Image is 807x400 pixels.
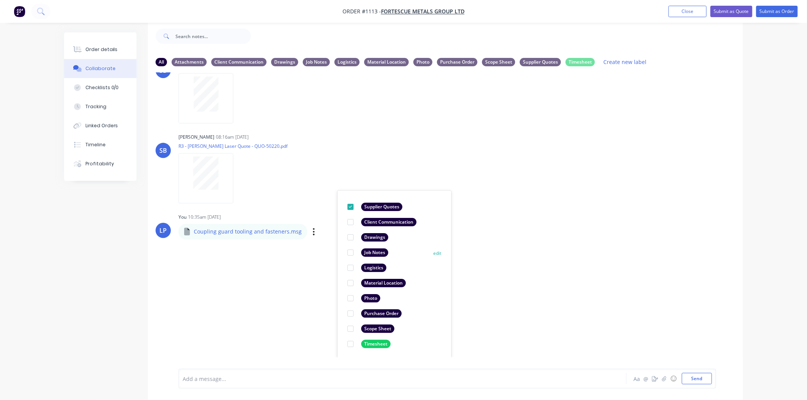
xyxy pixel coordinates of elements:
[566,58,595,66] div: Timesheet
[211,58,267,66] div: Client Communication
[172,58,207,66] div: Attachments
[682,373,712,384] button: Send
[520,58,561,66] div: Supplier Quotes
[178,214,186,221] div: You
[342,8,381,15] span: Order #1113 -
[85,65,116,72] div: Collaborate
[188,214,221,221] div: 10:35am [DATE]
[361,294,380,302] div: Photo
[159,146,167,155] div: SB
[756,6,798,17] button: Submit as Order
[413,58,432,66] div: Photo
[64,59,137,78] button: Collaborate
[437,58,477,66] div: Purchase Order
[361,279,406,287] div: Material Location
[361,233,388,242] div: Drawings
[381,8,465,15] a: FORTESCUE METALS GROUP LTD
[64,135,137,154] button: Timeline
[641,374,651,383] button: @
[64,40,137,59] button: Order details
[85,84,119,91] div: Checklists 0/0
[711,6,752,17] button: Submit as Quote
[64,116,137,135] button: Linked Orders
[64,78,137,97] button: Checklists 0/0
[361,325,394,333] div: Scope Sheet
[632,374,641,383] button: Aa
[85,141,106,148] div: Timeline
[361,340,391,348] div: Timesheet
[361,309,402,318] div: Purchase Order
[175,29,251,44] input: Search notes...
[178,134,214,141] div: [PERSON_NAME]
[85,46,118,53] div: Order details
[271,58,298,66] div: Drawings
[669,374,678,383] button: ☺
[334,58,360,66] div: Logistics
[194,228,302,235] p: Coupling guard tooling and fasteners.msg
[85,122,118,129] div: Linked Orders
[156,58,167,66] div: All
[216,134,249,141] div: 08:16am [DATE]
[361,248,388,257] div: Job Notes
[85,103,106,110] div: Tracking
[14,6,25,17] img: Factory
[160,226,167,235] div: LP
[64,97,137,116] button: Tracking
[361,218,416,226] div: Client Communication
[85,160,114,167] div: Profitability
[303,58,330,66] div: Job Notes
[482,58,515,66] div: Scope Sheet
[364,58,409,66] div: Material Location
[361,203,402,211] div: Supplier Quotes
[178,143,288,149] p: R3 - [PERSON_NAME] Laser Quote - QUO-50220.pdf
[64,154,137,173] button: Profitability
[669,6,707,17] button: Close
[361,264,386,272] div: Logistics
[600,57,651,67] button: Create new label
